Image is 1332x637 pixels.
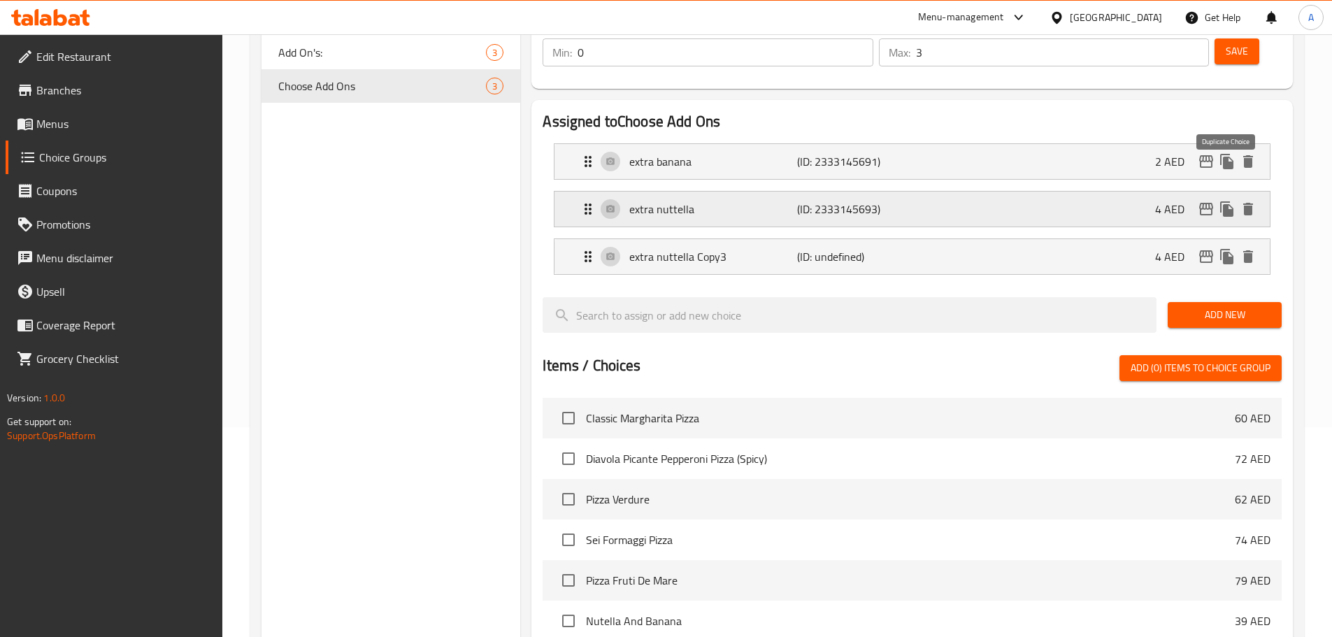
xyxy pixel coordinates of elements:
[1215,38,1259,64] button: Save
[543,233,1282,280] li: Expand
[36,283,211,300] span: Upsell
[262,69,521,103] div: Choose Add Ons3
[1235,410,1270,427] p: 60 AED
[1235,491,1270,508] p: 62 AED
[278,44,487,61] span: Add On's:
[1070,10,1162,25] div: [GEOGRAPHIC_DATA]
[586,410,1235,427] span: Classic Margharita Pizza
[7,427,96,445] a: Support.OpsPlatform
[1235,613,1270,629] p: 39 AED
[487,46,503,59] span: 3
[554,606,583,636] span: Select choice
[6,241,222,275] a: Menu disclaimer
[586,572,1235,589] span: Pizza Fruti De Mare
[554,485,583,514] span: Select choice
[6,308,222,342] a: Coverage Report
[543,185,1282,233] li: Expand
[1308,10,1314,25] span: A
[6,174,222,208] a: Coupons
[554,192,1270,227] div: Expand
[7,413,71,431] span: Get support on:
[554,403,583,433] span: Select choice
[554,525,583,554] span: Select choice
[262,36,521,69] div: Add On's:3
[543,138,1282,185] li: Expand
[629,248,796,265] p: extra nuttella Copy3
[7,389,41,407] span: Version:
[586,491,1235,508] span: Pizza Verdure
[797,153,909,170] p: (ID: 2333145691)
[6,342,222,375] a: Grocery Checklist
[1131,359,1270,377] span: Add (0) items to choice group
[36,115,211,132] span: Menus
[586,450,1235,467] span: Diavola Picante Pepperoni Pizza (Spicy)
[586,613,1235,629] span: Nutella And Banana
[1235,531,1270,548] p: 74 AED
[554,144,1270,179] div: Expand
[1155,153,1196,170] p: 2 AED
[543,297,1156,333] input: search
[543,111,1282,132] h2: Assigned to Choose Add Ons
[6,40,222,73] a: Edit Restaurant
[797,201,909,217] p: (ID: 2333145693)
[554,444,583,473] span: Select choice
[1155,248,1196,265] p: 4 AED
[1238,246,1259,267] button: delete
[1196,246,1217,267] button: edit
[6,107,222,141] a: Menus
[1217,246,1238,267] button: duplicate
[6,141,222,174] a: Choice Groups
[1217,151,1238,172] button: duplicate
[543,355,640,376] h2: Items / Choices
[36,350,211,367] span: Grocery Checklist
[6,208,222,241] a: Promotions
[918,9,1004,26] div: Menu-management
[36,182,211,199] span: Coupons
[554,239,1270,274] div: Expand
[36,250,211,266] span: Menu disclaimer
[1155,201,1196,217] p: 4 AED
[1238,151,1259,172] button: delete
[629,153,796,170] p: extra banana
[39,149,211,166] span: Choice Groups
[1235,572,1270,589] p: 79 AED
[36,48,211,65] span: Edit Restaurant
[6,73,222,107] a: Branches
[1196,199,1217,220] button: edit
[1238,199,1259,220] button: delete
[6,275,222,308] a: Upsell
[36,82,211,99] span: Branches
[1226,43,1248,60] span: Save
[487,80,503,93] span: 3
[552,44,572,61] p: Min:
[1196,151,1217,172] button: edit
[1168,302,1282,328] button: Add New
[1235,450,1270,467] p: 72 AED
[1179,306,1270,324] span: Add New
[1119,355,1282,381] button: Add (0) items to choice group
[554,566,583,595] span: Select choice
[797,248,909,265] p: (ID: undefined)
[36,317,211,334] span: Coverage Report
[889,44,910,61] p: Max:
[43,389,65,407] span: 1.0.0
[36,216,211,233] span: Promotions
[629,201,796,217] p: extra nuttella
[278,78,487,94] span: Choose Add Ons
[1217,199,1238,220] button: duplicate
[586,531,1235,548] span: Sei Formaggi Pizza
